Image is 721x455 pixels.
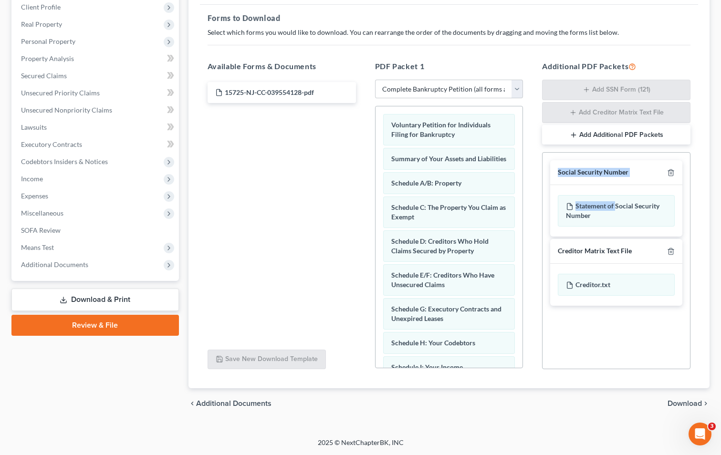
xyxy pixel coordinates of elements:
[668,400,710,407] button: Download chevron_right
[21,175,43,183] span: Income
[208,28,690,37] p: Select which forms you would like to download. You can rearrange the order of the documents by dr...
[13,119,179,136] a: Lawsuits
[21,54,74,62] span: Property Analysis
[391,155,506,163] span: Summary of Your Assets and Liabilities
[21,140,82,148] span: Executory Contracts
[21,123,47,131] span: Lawsuits
[689,423,711,445] iframe: Intercom live chat
[558,274,675,296] div: Creditor.txt
[13,136,179,153] a: Executory Contracts
[542,102,690,123] button: Add Creditor Matrix Text File
[21,226,61,234] span: SOFA Review
[13,67,179,84] a: Secured Claims
[542,125,690,145] button: Add Additional PDF Packets
[208,350,326,370] button: Save New Download Template
[13,222,179,239] a: SOFA Review
[708,423,716,430] span: 3
[558,247,632,256] div: Creditor Matrix Text File
[21,192,48,200] span: Expenses
[391,363,463,371] span: Schedule I: Your Income
[542,61,690,72] h5: Additional PDF Packets
[558,168,628,177] div: Social Security Number
[391,179,461,187] span: Schedule A/B: Property
[21,37,75,45] span: Personal Property
[188,400,272,407] a: chevron_left Additional Documents
[391,237,489,255] span: Schedule D: Creditors Who Hold Claims Secured by Property
[21,3,61,11] span: Client Profile
[21,243,54,251] span: Means Test
[542,80,690,101] button: Add SSN Form (121)
[13,50,179,67] a: Property Analysis
[21,157,108,165] span: Codebtors Insiders & Notices
[21,20,62,28] span: Real Property
[21,209,63,217] span: Miscellaneous
[208,61,356,72] h5: Available Forms & Documents
[558,195,675,227] div: Statement of Social Security Number
[668,400,702,407] span: Download
[391,203,506,221] span: Schedule C: The Property You Claim as Exempt
[21,72,67,80] span: Secured Claims
[391,305,502,322] span: Schedule G: Executory Contracts and Unexpired Leases
[13,102,179,119] a: Unsecured Nonpriority Claims
[21,260,88,269] span: Additional Documents
[391,339,475,347] span: Schedule H: Your Codebtors
[21,89,100,97] span: Unsecured Priority Claims
[391,271,494,289] span: Schedule E/F: Creditors Who Have Unsecured Claims
[188,400,196,407] i: chevron_left
[11,289,179,311] a: Download & Print
[391,121,491,138] span: Voluntary Petition for Individuals Filing for Bankruptcy
[375,61,523,72] h5: PDF Packet 1
[21,106,112,114] span: Unsecured Nonpriority Claims
[196,400,272,407] span: Additional Documents
[225,88,314,96] span: 15725-NJ-CC-039554128-pdf
[208,12,690,24] h5: Forms to Download
[89,438,633,455] div: 2025 © NextChapterBK, INC
[11,315,179,336] a: Review & File
[702,400,710,407] i: chevron_right
[13,84,179,102] a: Unsecured Priority Claims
